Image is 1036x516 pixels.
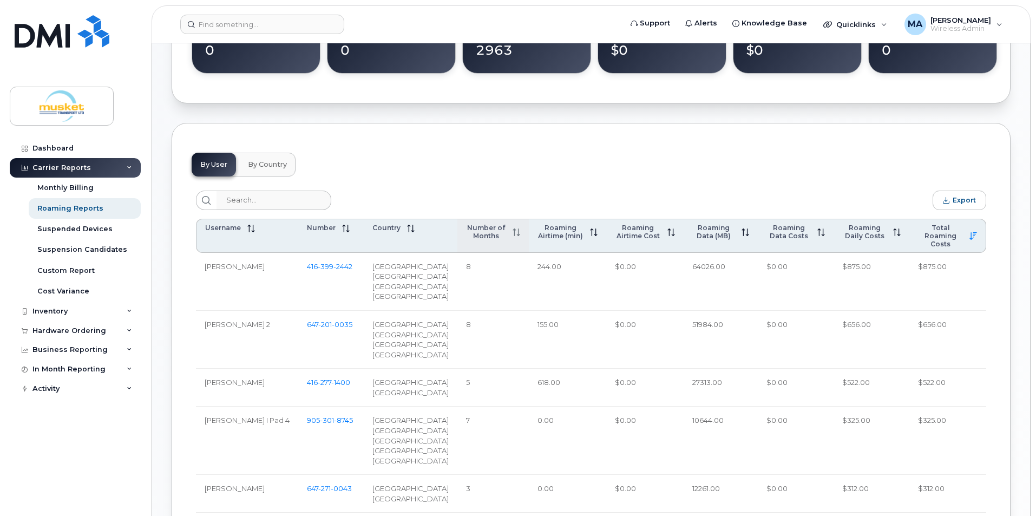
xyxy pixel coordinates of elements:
span: By Country [248,160,287,169]
a: Knowledge Base [725,12,815,34]
div: [GEOGRAPHIC_DATA] [372,446,449,456]
span: Knowledge Base [742,18,807,29]
td: 155.00 [529,311,606,369]
span: 301 [320,416,334,424]
td: $325.00 [834,407,909,475]
td: $0.00 [758,407,834,475]
td: 618.00 [529,369,606,407]
a: 4162771400 [307,378,350,387]
span: 416 [307,378,350,387]
div: [GEOGRAPHIC_DATA] [372,350,449,360]
span: 647 [307,320,352,329]
span: 0035 [332,320,352,329]
span: Export [953,196,976,204]
div: Quicklinks [816,14,895,35]
td: 51984.00 [684,311,758,369]
span: [PERSON_NAME] [930,16,991,24]
div: 0 [340,32,442,60]
span: Username [205,224,241,232]
a: 4163992442 [307,262,352,271]
span: Number of Months [466,224,506,240]
div: [GEOGRAPHIC_DATA] [372,262,449,272]
div: $0 [611,32,713,60]
span: 416 [307,262,352,271]
span: 1400 [331,378,350,387]
td: $312.00 [909,475,986,513]
td: $0.00 [758,311,834,369]
span: Wireless Admin [930,24,991,33]
button: Export [933,191,986,210]
div: [GEOGRAPHIC_DATA] [372,282,449,292]
div: [GEOGRAPHIC_DATA] [372,426,449,436]
div: [GEOGRAPHIC_DATA] [372,388,449,398]
span: 201 [318,320,332,329]
span: MA [908,18,922,31]
span: 0043 [331,484,352,493]
span: [PERSON_NAME] [205,262,265,271]
span: Roaming Airtime Cost [615,224,661,240]
div: [GEOGRAPHIC_DATA] [372,271,449,282]
td: $656.00 [834,311,909,369]
td: 5 [457,369,529,407]
td: $875.00 [834,253,909,311]
div: 2963 [476,32,578,60]
td: 8 [457,311,529,369]
td: 64026.00 [684,253,758,311]
input: Find something... [180,15,344,34]
div: [GEOGRAPHIC_DATA] [372,377,449,388]
td: $0.00 [606,253,684,311]
span: Roaming Airtime (min) [537,224,583,240]
div: [GEOGRAPHIC_DATA] [372,436,449,446]
td: 244.00 [529,253,606,311]
a: Support [623,12,678,34]
span: [PERSON_NAME] [205,484,265,493]
td: 12261.00 [684,475,758,513]
td: $0.00 [758,369,834,407]
td: 0.00 [529,475,606,513]
td: $0.00 [758,253,834,311]
span: 8745 [334,416,353,424]
span: 2442 [333,262,352,271]
td: $656.00 [909,311,986,369]
span: 271 [318,484,331,493]
td: 3 [457,475,529,513]
td: $0.00 [606,475,684,513]
span: [PERSON_NAME] [205,378,265,387]
span: Country [372,224,401,232]
td: $0.00 [606,407,684,475]
div: [GEOGRAPHIC_DATA] [372,339,449,350]
span: Roaming Daily Costs [842,224,887,240]
div: [GEOGRAPHIC_DATA] [372,494,449,504]
td: $312.00 [834,475,909,513]
span: 905 [307,416,353,424]
div: [GEOGRAPHIC_DATA] [372,456,449,466]
td: 7 [457,407,529,475]
td: $0.00 [606,311,684,369]
td: $0.00 [758,475,834,513]
span: Total Roaming Costs [918,224,963,248]
span: [PERSON_NAME] I Pad 4 [205,416,290,424]
span: Number [307,224,336,232]
td: $522.00 [834,369,909,407]
td: 0.00 [529,407,606,475]
div: [GEOGRAPHIC_DATA] [372,319,449,330]
a: 9053018745 [307,416,353,424]
td: 27313.00 [684,369,758,407]
span: Alerts [694,18,717,29]
a: 6472010035 [307,320,352,329]
div: $0 [746,32,848,60]
a: Alerts [678,12,725,34]
div: [GEOGRAPHIC_DATA] [372,484,449,494]
a: 6472710043 [307,484,352,493]
div: [GEOGRAPHIC_DATA] [372,415,449,426]
div: 0 [205,32,307,60]
td: 10644.00 [684,407,758,475]
div: 0 [882,32,983,60]
td: $325.00 [909,407,986,475]
span: Roaming Data (MB) [692,224,735,240]
span: 399 [318,262,333,271]
td: $522.00 [909,369,986,407]
span: Roaming Data Costs [766,224,811,240]
span: Quicklinks [836,20,876,29]
span: 647 [307,484,352,493]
